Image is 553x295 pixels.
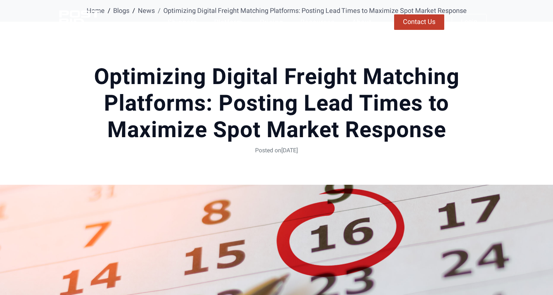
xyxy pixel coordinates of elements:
img: PostBidShip [59,10,124,34]
a: Contact Us [394,14,444,30]
time: [DATE] [281,146,298,155]
a: About [344,14,379,31]
h1: Optimizing Digital Freight Matching Platforms: Posting Lead Times to Maximize Spot Market Response [63,64,490,143]
span: Posted on [255,146,281,155]
a: Shippers [160,14,205,31]
a: Pricing [252,14,291,31]
a: Resources [293,14,342,31]
span: Login [461,19,477,25]
a: Login [452,14,487,30]
a: Platform [206,14,250,31]
span: Contact Us [403,19,435,25]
